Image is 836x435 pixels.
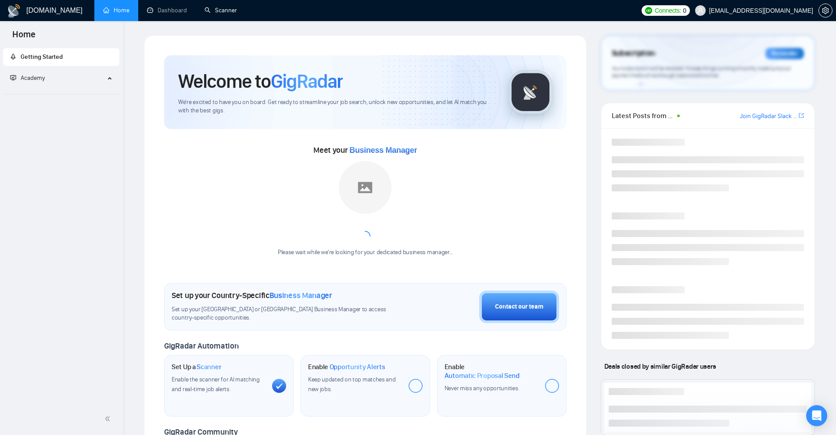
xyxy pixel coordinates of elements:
h1: Welcome to [178,69,343,93]
span: export [799,112,804,119]
h1: Enable [308,363,385,371]
a: setting [818,7,832,14]
img: upwork-logo.png [645,7,652,14]
a: searchScanner [205,7,237,14]
span: loading [359,230,371,242]
div: Contact our team [495,302,543,312]
span: Getting Started [21,53,63,61]
li: Getting Started [3,48,119,66]
img: gigradar-logo.png [509,70,553,114]
span: Business Manager [349,146,417,155]
span: 0 [683,6,686,15]
span: Deals closed by similar GigRadar users [601,359,720,374]
span: Academy [21,74,45,82]
span: Connects: [655,6,681,15]
h1: Enable [445,363,538,380]
div: Reminder [765,48,804,59]
span: user [697,7,703,14]
div: Please wait while we're looking for your dedicated business manager... [273,248,458,257]
a: export [799,111,804,120]
span: Scanner [197,363,221,371]
span: setting [819,7,832,14]
span: Subscription [612,46,655,61]
span: Keep updated on top matches and new jobs. [308,376,396,393]
h1: Set Up a [172,363,221,371]
li: Academy Homepage [3,90,119,96]
span: GigRadar [271,69,343,93]
img: logo [7,4,21,18]
span: Automatic Proposal Send [445,371,520,380]
span: Meet your [313,145,417,155]
img: placeholder.png [339,161,391,214]
span: GigRadar Automation [164,341,238,351]
button: Contact our team [479,291,559,323]
a: Join GigRadar Slack Community [740,111,797,121]
span: Your subscription will be renewed. To keep things running smoothly, make sure your payment method... [612,65,791,79]
span: double-left [104,414,113,423]
span: Home [5,28,43,47]
span: fund-projection-screen [10,75,16,81]
a: homeHome [103,7,129,14]
span: We're excited to have you on board. Get ready to streamline your job search, unlock new opportuni... [178,98,495,115]
span: Opportunity Alerts [330,363,385,371]
span: Set up your [GEOGRAPHIC_DATA] or [GEOGRAPHIC_DATA] Business Manager to access country-specific op... [172,306,404,322]
button: setting [818,4,832,18]
span: Academy [10,74,45,82]
span: Never miss any opportunities. [445,385,519,392]
span: rocket [10,54,16,60]
span: Latest Posts from the GigRadar Community [612,110,675,121]
span: Enable the scanner for AI matching and real-time job alerts. [172,376,260,393]
div: Open Intercom Messenger [806,405,827,426]
h1: Set up your Country-Specific [172,291,332,300]
a: dashboardDashboard [147,7,187,14]
span: Business Manager [269,291,332,300]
